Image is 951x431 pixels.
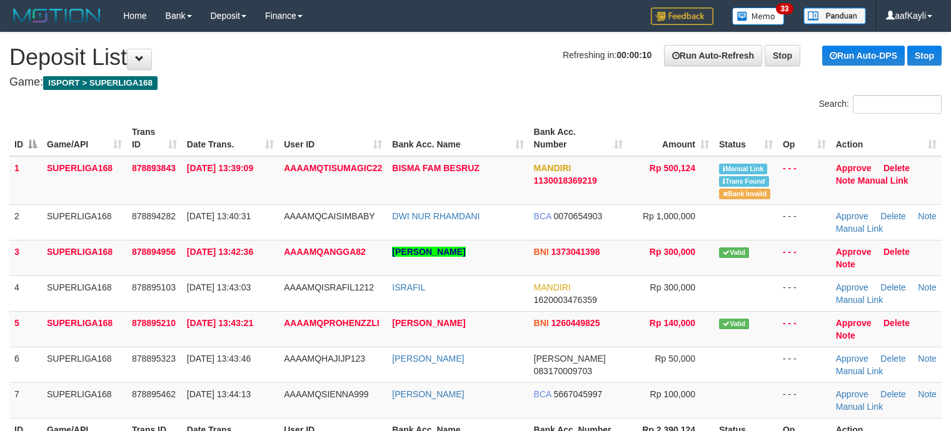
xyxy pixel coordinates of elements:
span: [DATE] 13:44:13 [187,389,251,399]
td: 2 [9,204,42,240]
td: - - - [778,347,831,382]
span: [DATE] 13:42:36 [187,247,253,257]
a: Run Auto-DPS [822,46,905,66]
a: Delete [880,389,905,399]
span: 33 [776,3,793,14]
span: Rp 500,124 [650,163,695,173]
a: Delete [880,282,905,292]
span: AAAAMQISRAFIL1212 [284,282,374,292]
span: AAAAMQPROHENZZLI [284,318,379,328]
th: Bank Acc. Name: activate to sort column ascending [387,121,528,156]
span: Copy 1130018369219 to clipboard [534,176,597,186]
td: - - - [778,382,831,418]
span: 878894956 [132,247,176,257]
a: Manual Link [836,295,883,305]
td: SUPERLIGA168 [42,156,127,205]
a: Manual Link [836,224,883,234]
span: Copy 1260449825 to clipboard [551,318,600,328]
a: Note [918,282,937,292]
span: BCA [534,211,551,221]
img: Button%20Memo.svg [732,7,785,25]
th: Op: activate to sort column ascending [778,121,831,156]
a: Note [918,211,937,221]
img: panduan.png [803,7,866,24]
a: [PERSON_NAME] [392,389,464,399]
span: Copy 1620003476359 to clipboard [534,295,597,305]
a: Note [836,259,855,269]
a: Manual Link [858,176,908,186]
span: AAAAMQHAJIJP123 [284,354,365,364]
span: AAAAMQANGGA82 [284,247,366,257]
a: [PERSON_NAME] [392,318,465,328]
a: Stop [907,46,942,66]
td: - - - [778,275,831,311]
th: Action: activate to sort column ascending [831,121,942,156]
span: BNI [534,318,549,328]
a: Stop [765,45,800,66]
a: Note [836,330,855,340]
a: DWI NUR RHAMDANI [392,211,480,221]
th: ID: activate to sort column descending [9,121,42,156]
td: 6 [9,347,42,382]
span: 878895323 [132,354,176,364]
th: Date Trans.: activate to sort column ascending [182,121,279,156]
td: SUPERLIGA168 [42,240,127,275]
td: SUPERLIGA168 [42,311,127,347]
td: SUPERLIGA168 [42,347,127,382]
span: Copy 5667045997 to clipboard [553,389,602,399]
a: Delete [880,211,905,221]
span: MANDIRI [534,163,571,173]
span: [DATE] 13:43:21 [187,318,253,328]
td: SUPERLIGA168 [42,382,127,418]
span: MANDIRI [534,282,571,292]
a: Delete [883,163,910,173]
span: [DATE] 13:43:03 [187,282,251,292]
label: Search: [819,95,942,114]
a: Delete [883,318,910,328]
span: [DATE] 13:43:46 [187,354,251,364]
span: AAAAMQTISUMAGIC22 [284,163,382,173]
img: MOTION_logo.png [9,6,104,25]
th: Game/API: activate to sort column ascending [42,121,127,156]
td: 1 [9,156,42,205]
span: [DATE] 13:39:09 [187,163,253,173]
span: Valid transaction [719,319,749,329]
span: [DATE] 13:40:31 [187,211,251,221]
td: - - - [778,204,831,240]
span: Valid transaction [719,247,749,258]
span: 878895103 [132,282,176,292]
a: Note [918,354,937,364]
td: 3 [9,240,42,275]
a: Run Auto-Refresh [664,45,762,66]
a: Delete [883,247,910,257]
a: [PERSON_NAME] [392,247,465,257]
span: BNI [534,247,549,257]
a: ISRAFIL [392,282,425,292]
a: Approve [836,247,872,257]
img: Feedback.jpg [651,7,713,25]
a: Note [918,389,937,399]
a: Approve [836,389,868,399]
a: BISMA FAM BESRUZ [392,163,479,173]
th: Bank Acc. Number: activate to sort column ascending [529,121,628,156]
a: Approve [836,354,868,364]
input: Search: [853,95,942,114]
span: 878895210 [132,318,176,328]
span: AAAAMQSIENNA999 [284,389,368,399]
a: Note [836,176,855,186]
td: - - - [778,156,831,205]
a: Approve [836,163,872,173]
th: User ID: activate to sort column ascending [279,121,387,156]
span: Similar transaction found [719,176,769,187]
span: 878893843 [132,163,176,173]
span: Rp 100,000 [650,389,695,399]
th: Status: activate to sort column ascending [714,121,778,156]
span: Rp 300,000 [650,247,695,257]
a: [PERSON_NAME] [392,354,464,364]
span: Copy 0070654903 to clipboard [553,211,602,221]
h4: Game: [9,76,942,89]
a: Manual Link [836,366,883,376]
span: AAAAMQCAISIMBABY [284,211,375,221]
span: Rp 140,000 [650,318,695,328]
span: Rp 50,000 [655,354,695,364]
